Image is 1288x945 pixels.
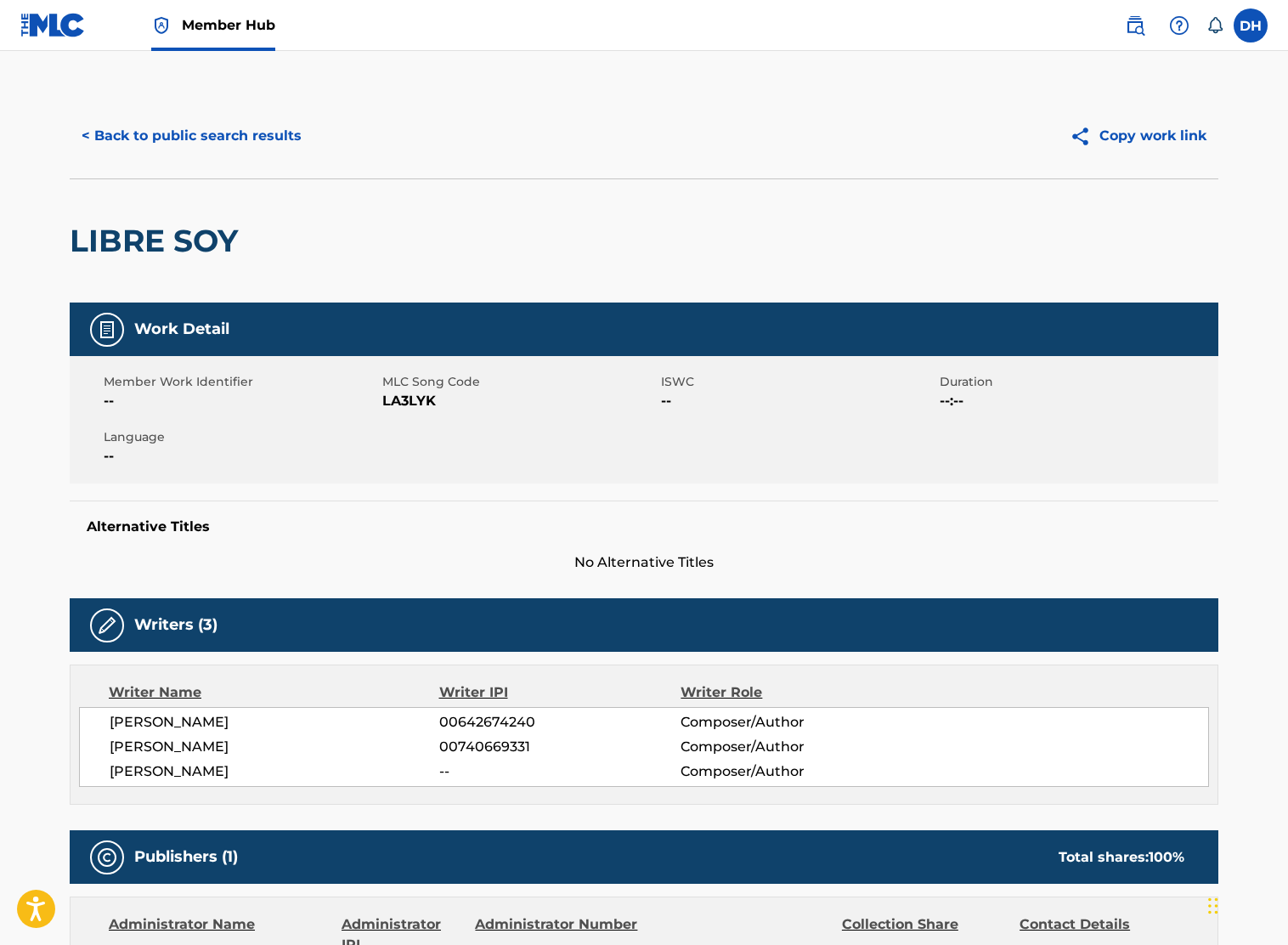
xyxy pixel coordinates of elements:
[151,15,172,36] img: Top Rightsholder
[110,761,439,782] span: [PERSON_NAME]
[439,712,681,733] span: 00642674240
[70,115,314,157] button: < Back to public search results
[940,373,1214,391] span: Duration
[110,712,439,733] span: [PERSON_NAME]
[661,391,935,411] span: --
[1169,15,1189,36] img: help
[439,761,681,782] span: --
[439,737,681,757] span: 00740669331
[681,737,901,757] span: Composer/Author
[104,373,378,391] span: Member Work Identifier
[1070,126,1099,147] img: Copy work link
[182,15,275,35] span: Member Hub
[681,682,901,703] div: Writer Role
[661,373,935,391] span: ISWC
[104,428,378,446] span: Language
[109,682,439,703] div: Writer Name
[382,391,657,411] span: LA3LYK
[70,222,246,260] h2: LIBRE SOY
[1118,8,1152,42] a: Public Search
[1208,880,1218,931] div: Drag
[1240,646,1288,783] iframe: Resource Center
[1059,847,1184,868] div: Total shares:
[97,847,117,868] img: Publishers
[439,682,681,703] div: Writer IPI
[681,712,901,733] span: Composer/Author
[70,552,1218,573] span: No Alternative Titles
[134,320,229,339] h5: Work Detail
[1125,15,1145,36] img: search
[110,737,439,757] span: [PERSON_NAME]
[681,761,901,782] span: Composer/Author
[1149,849,1184,865] span: 100 %
[97,615,117,636] img: Writers
[134,615,217,635] h5: Writers (3)
[104,391,378,411] span: --
[940,391,1214,411] span: --:--
[134,847,238,867] h5: Publishers (1)
[1058,115,1218,157] button: Copy work link
[1206,17,1223,34] div: Notifications
[1162,8,1196,42] div: Help
[20,13,86,37] img: MLC Logo
[87,518,1201,535] h5: Alternative Titles
[97,320,117,340] img: Work Detail
[104,446,378,467] span: --
[1203,863,1288,945] iframe: Chat Widget
[1234,8,1268,42] div: User Menu
[382,373,657,391] span: MLC Song Code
